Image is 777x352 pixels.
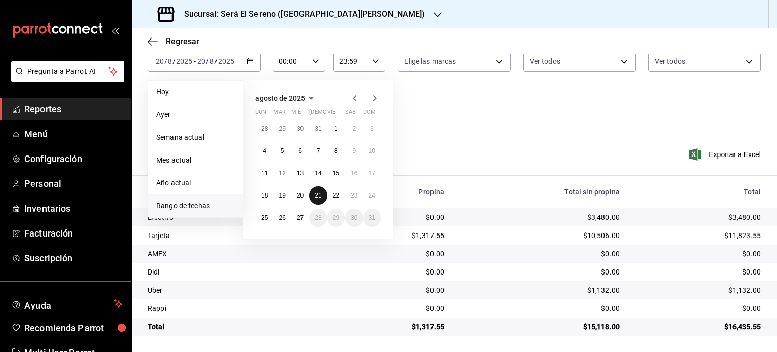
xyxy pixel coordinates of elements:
button: 29 de julio de 2025 [273,120,291,138]
button: 29 de agosto de 2025 [327,209,345,227]
button: open_drawer_menu [111,26,119,34]
div: Uber [148,285,325,295]
span: agosto de 2025 [255,94,305,102]
span: Semana actual [156,132,235,143]
abbr: lunes [255,109,266,120]
button: 24 de agosto de 2025 [363,186,381,205]
div: $16,435.55 [636,322,761,332]
abbr: 28 de agosto de 2025 [315,214,321,221]
button: 31 de julio de 2025 [309,120,327,138]
button: 27 de agosto de 2025 [291,209,309,227]
abbr: 11 de agosto de 2025 [261,170,268,177]
button: 20 de agosto de 2025 [291,186,309,205]
abbr: 15 de agosto de 2025 [333,170,339,177]
abbr: 13 de agosto de 2025 [297,170,304,177]
span: Ver todos [530,56,560,66]
abbr: 10 de agosto de 2025 [369,147,375,154]
span: Suscripción [24,251,123,265]
abbr: 8 de agosto de 2025 [334,147,338,154]
button: 15 de agosto de 2025 [327,164,345,182]
div: Total [148,322,325,332]
button: agosto de 2025 [255,92,317,104]
button: 28 de julio de 2025 [255,120,273,138]
button: 26 de agosto de 2025 [273,209,291,227]
button: 16 de agosto de 2025 [345,164,363,182]
div: $11,823.55 [636,230,761,241]
div: $0.00 [341,303,445,314]
div: $0.00 [636,303,761,314]
abbr: 23 de agosto de 2025 [351,192,357,199]
abbr: 29 de agosto de 2025 [333,214,339,221]
div: Rappi [148,303,325,314]
button: 17 de agosto de 2025 [363,164,381,182]
button: 1 de agosto de 2025 [327,120,345,138]
button: 14 de agosto de 2025 [309,164,327,182]
span: Ayuda [24,298,110,310]
span: - [194,57,196,65]
span: Año actual [156,178,235,188]
span: Recomienda Parrot [24,321,123,335]
abbr: 24 de agosto de 2025 [369,192,375,199]
abbr: sábado [345,109,356,120]
button: Exportar a Excel [692,148,761,161]
div: $1,317.55 [341,322,445,332]
abbr: 9 de agosto de 2025 [352,147,356,154]
abbr: 12 de agosto de 2025 [279,170,285,177]
abbr: 26 de agosto de 2025 [279,214,285,221]
abbr: 27 de agosto de 2025 [297,214,304,221]
abbr: 29 de julio de 2025 [279,125,285,132]
button: 31 de agosto de 2025 [363,209,381,227]
input: -- [167,57,172,65]
div: $1,132.00 [460,285,620,295]
span: Mes actual [156,155,235,166]
input: -- [197,57,206,65]
button: 8 de agosto de 2025 [327,142,345,160]
span: / [164,57,167,65]
abbr: 7 de agosto de 2025 [317,147,320,154]
abbr: 19 de agosto de 2025 [279,192,285,199]
a: Pregunta a Parrot AI [7,73,124,84]
div: $0.00 [341,267,445,277]
button: 25 de agosto de 2025 [255,209,273,227]
span: Elige las marcas [404,56,456,66]
div: $3,480.00 [636,212,761,222]
abbr: domingo [363,109,376,120]
button: 21 de agosto de 2025 [309,186,327,205]
button: 13 de agosto de 2025 [291,164,309,182]
span: Ver todos [655,56,685,66]
abbr: 2 de agosto de 2025 [352,125,356,132]
div: $3,480.00 [460,212,620,222]
button: 28 de agosto de 2025 [309,209,327,227]
button: Regresar [148,36,199,46]
abbr: 31 de julio de 2025 [315,125,321,132]
abbr: miércoles [291,109,301,120]
span: Ayer [156,109,235,120]
div: Total sin propina [460,188,620,196]
button: 3 de agosto de 2025 [363,120,381,138]
div: $1,132.00 [636,285,761,295]
input: -- [155,57,164,65]
button: 4 de agosto de 2025 [255,142,273,160]
span: / [214,57,218,65]
button: 5 de agosto de 2025 [273,142,291,160]
button: 7 de agosto de 2025 [309,142,327,160]
button: 12 de agosto de 2025 [273,164,291,182]
abbr: 25 de agosto de 2025 [261,214,268,221]
abbr: 18 de agosto de 2025 [261,192,268,199]
span: Pregunta a Parrot AI [27,66,109,77]
abbr: 3 de agosto de 2025 [370,125,374,132]
button: 6 de agosto de 2025 [291,142,309,160]
abbr: 30 de agosto de 2025 [351,214,357,221]
abbr: viernes [327,109,335,120]
span: / [206,57,209,65]
button: 11 de agosto de 2025 [255,164,273,182]
abbr: 6 de agosto de 2025 [298,147,302,154]
button: 10 de agosto de 2025 [363,142,381,160]
span: Inventarios [24,202,123,215]
abbr: 21 de agosto de 2025 [315,192,321,199]
span: / [172,57,176,65]
input: ---- [176,57,193,65]
abbr: 1 de agosto de 2025 [334,125,338,132]
div: Tarjeta [148,230,325,241]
